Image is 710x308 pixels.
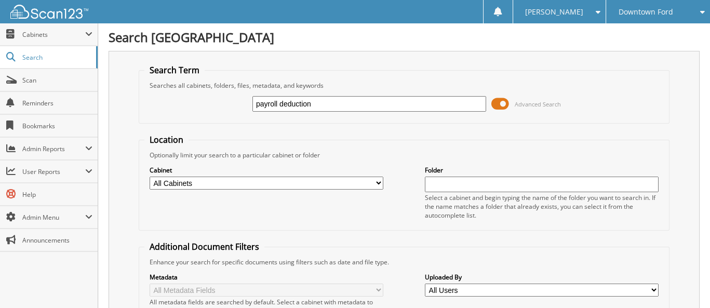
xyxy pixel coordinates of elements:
span: User Reports [22,167,85,176]
span: Bookmarks [22,122,92,130]
legend: Location [144,134,189,145]
div: Enhance your search for specific documents using filters such as date and file type. [144,258,664,266]
label: Cabinet [150,166,383,175]
span: Downtown Ford [619,9,673,15]
span: Search [22,53,91,62]
label: Uploaded By [425,273,659,282]
legend: Search Term [144,64,205,76]
div: Optionally limit your search to a particular cabinet or folder [144,151,664,159]
label: Metadata [150,273,383,282]
span: Admin Menu [22,213,85,222]
span: Admin Reports [22,144,85,153]
h1: Search [GEOGRAPHIC_DATA] [109,29,700,46]
label: Folder [425,166,659,175]
span: Cabinets [22,30,85,39]
legend: Additional Document Filters [144,241,264,252]
span: Scan [22,76,92,85]
img: scan123-logo-white.svg [10,5,88,19]
span: [PERSON_NAME] [525,9,583,15]
iframe: Chat Widget [658,258,710,308]
span: Reminders [22,99,92,108]
span: Advanced Search [515,100,561,108]
span: Announcements [22,236,92,245]
span: Help [22,190,92,199]
div: Select a cabinet and begin typing the name of the folder you want to search in. If the name match... [425,193,659,220]
div: Searches all cabinets, folders, files, metadata, and keywords [144,81,664,90]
